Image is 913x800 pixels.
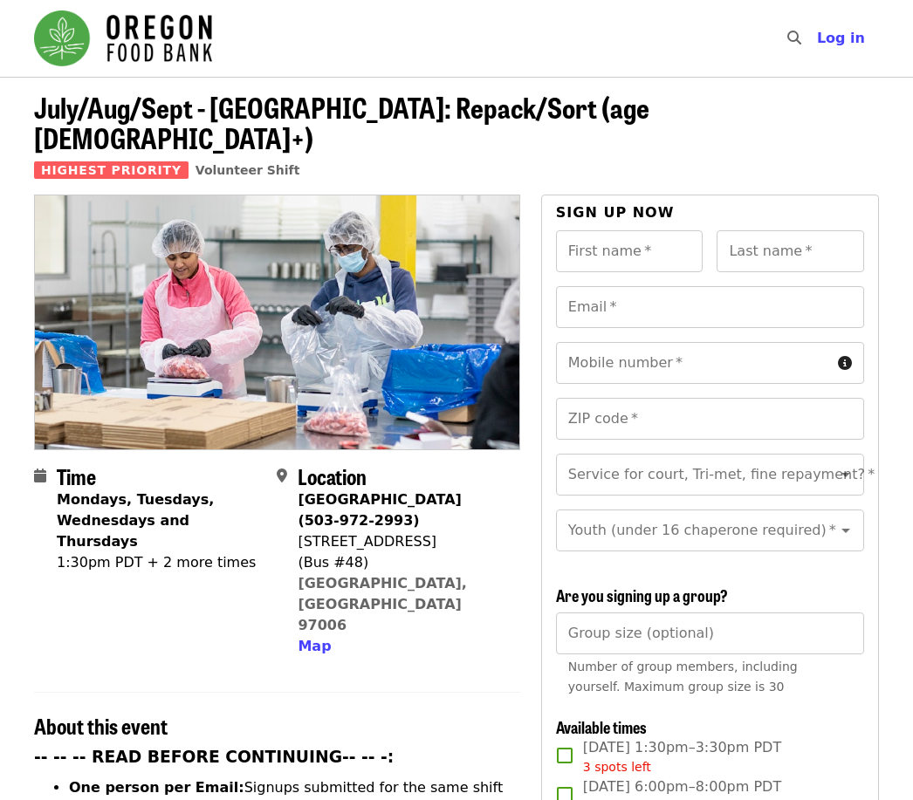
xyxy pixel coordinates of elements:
input: First name [556,230,704,272]
input: Last name [717,230,864,272]
strong: [GEOGRAPHIC_DATA] (503-972-2993) [298,491,461,529]
span: Time [57,461,96,491]
div: 1:30pm PDT + 2 more times [57,552,263,573]
span: Are you signing up a group? [556,584,728,606]
strong: -- -- -- READ BEFORE CONTINUING-- -- -: [34,748,394,766]
strong: Mondays, Tuesdays, Wednesdays and Thursdays [57,491,214,550]
span: Sign up now [556,204,675,221]
span: Log in [817,30,865,46]
i: calendar icon [34,468,46,484]
input: Mobile number [556,342,831,384]
div: (Bus #48) [298,552,505,573]
a: Volunteer Shift [196,163,300,177]
input: ZIP code [556,398,864,440]
button: Open [834,518,858,543]
span: [DATE] 1:30pm–3:30pm PDT [583,737,781,776]
span: Number of group members, including yourself. Maximum group size is 30 [568,660,798,694]
span: About this event [34,710,168,741]
span: July/Aug/Sept - [GEOGRAPHIC_DATA]: Repack/Sort (age [DEMOGRAPHIC_DATA]+) [34,86,649,158]
input: [object Object] [556,612,864,654]
a: [GEOGRAPHIC_DATA], [GEOGRAPHIC_DATA] 97006 [298,575,467,633]
input: Search [812,17,826,59]
span: Location [298,461,367,491]
i: circle-info icon [838,355,852,372]
button: Map [298,636,331,657]
span: Highest Priority [34,161,189,179]
div: [STREET_ADDRESS] [298,531,505,552]
i: search icon [787,30,801,46]
span: Map [298,638,331,654]
img: Oregon Food Bank - Home [34,10,212,66]
span: 3 spots left [583,760,651,774]
img: July/Aug/Sept - Beaverton: Repack/Sort (age 10+) organized by Oregon Food Bank [35,195,519,448]
span: Available times [556,715,647,738]
button: Log in [803,21,879,56]
i: map-marker-alt icon [277,468,287,484]
strong: One person per Email: [69,779,244,796]
input: Email [556,286,864,328]
button: Open [834,462,858,487]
